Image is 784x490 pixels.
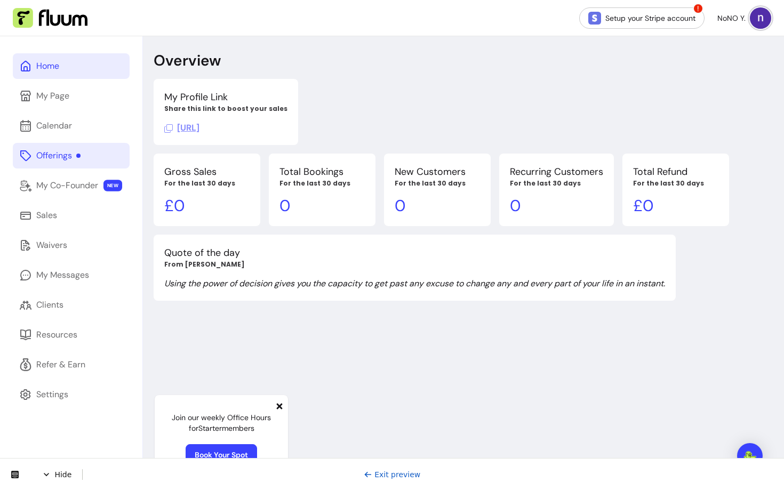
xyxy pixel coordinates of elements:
a: Sales [13,203,130,228]
p: 0 [395,196,480,215]
p: Quote of the day [164,245,665,260]
span: NEW [103,180,122,191]
p: £ 0 [164,196,250,215]
div: Refer & Earn [36,358,85,371]
a: Exit preview [364,12,421,21]
div: Sales [36,209,57,222]
a: Offerings [13,143,130,168]
a: Clients [13,292,130,318]
span: Hide [42,11,83,22]
div: Offerings [36,149,81,162]
a: My Messages [13,262,130,288]
div: Home [36,60,59,73]
img: Stripe Icon [588,12,601,25]
span: ! [693,3,703,14]
div: My Co-Founder [36,179,98,192]
img: avatar [750,7,771,29]
a: Home [13,53,130,79]
div: Calendar [36,119,72,132]
div: Resources [36,328,77,341]
p: Using the power of decision gives you the capacity to get past any excuse to change any and every... [164,277,665,290]
a: Refer & Earn [13,352,130,377]
p: Total Bookings [279,164,365,179]
a: Resources [13,322,130,348]
p: 0 [510,196,603,215]
p: Total Refund [633,164,718,179]
p: Gross Sales [164,164,250,179]
p: £ 0 [633,196,718,215]
p: Join our weekly Office Hours for Starter members [163,412,279,433]
a: Book Your Spot [186,444,257,465]
p: New Customers [395,164,480,179]
div: Waivers [36,239,67,252]
p: For the last 30 days [510,179,603,188]
p: For the last 30 days [395,179,480,188]
p: From [PERSON_NAME] [164,260,665,269]
a: My Page [13,83,130,109]
a: My Co-Founder NEW [13,173,130,198]
a: Waivers [13,232,130,258]
span: NoNO Y. [717,13,746,23]
p: My Profile Link [164,90,287,105]
button: avatarNoNO Y. [717,7,771,29]
a: Settings [13,382,130,407]
p: For the last 30 days [633,179,718,188]
p: Share this link to boost your sales [164,105,287,113]
div: Clients [36,299,63,311]
p: For the last 30 days [164,179,250,188]
div: My Page [36,90,69,102]
div: Settings [36,388,68,401]
a: Calendar [13,113,130,139]
a: Setup your Stripe account [579,7,705,29]
div: Open Intercom Messenger [737,443,763,469]
p: For the last 30 days [279,179,365,188]
span: Click to copy [164,122,199,133]
p: 0 [279,196,365,215]
p: Recurring Customers [510,164,603,179]
div: My Messages [36,269,89,282]
p: Overview [154,51,221,70]
img: Fluum Logo [13,8,87,28]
